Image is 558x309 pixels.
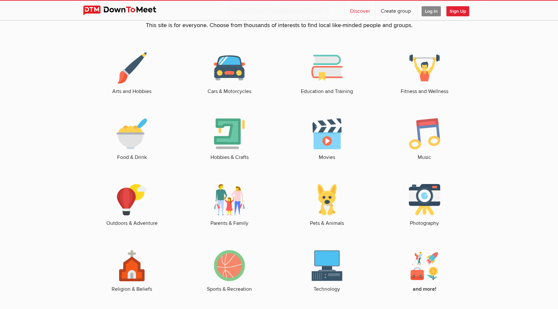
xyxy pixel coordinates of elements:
[376,1,416,20] a: Create group
[311,250,343,281] img: Technology
[214,250,245,281] img: Sports & Recreation
[409,250,440,281] img: and more!
[90,52,174,95] a: Arts and Hobbies
[382,52,467,95] a: Fitness and Wellness
[90,118,174,161] a: Food & Drink
[285,52,369,95] a: Education and Training
[382,118,467,161] a: Music
[116,184,147,215] img: Outdoors & Adventure
[214,118,245,149] img: Hobbies & Crafts
[413,286,436,292] b: and more!
[214,184,245,215] img: Parents & Family
[187,118,272,161] a: Hobbies & Crafts
[446,6,469,16] span: Sign Up
[116,250,147,281] img: Religion & Beliefs
[90,250,174,293] a: Religion & Beliefs
[446,1,474,20] a: Sign Up
[409,184,440,215] img: Photography
[214,52,245,84] img: Cars & Motorcycles
[409,118,440,149] img: Music
[83,6,166,15] img: DownToMeet
[285,184,369,227] a: Pets & Animals
[187,184,272,227] a: Parents & Family
[116,52,147,84] img: Arts and Hobbies
[311,52,343,84] img: Education and Training
[422,6,441,16] span: Log In
[409,52,440,84] img: Fitness and Wellness
[382,184,467,227] a: Photography
[116,118,147,149] img: Food & Drink
[416,1,446,20] a: Log In
[187,250,272,293] a: Sports & Recreation
[83,21,475,30] p: This site is for everyone. Choose from thousands of interests to find local like-minded people an...
[311,118,343,149] img: Movies
[285,250,369,293] a: Technology
[90,184,174,227] a: Outdoors & Adventure
[345,1,375,20] a: Discover
[311,184,343,215] img: Pets & Animals
[285,118,369,161] a: Movies
[382,250,467,293] a: and more!
[187,52,272,95] a: Cars & Motorcycles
